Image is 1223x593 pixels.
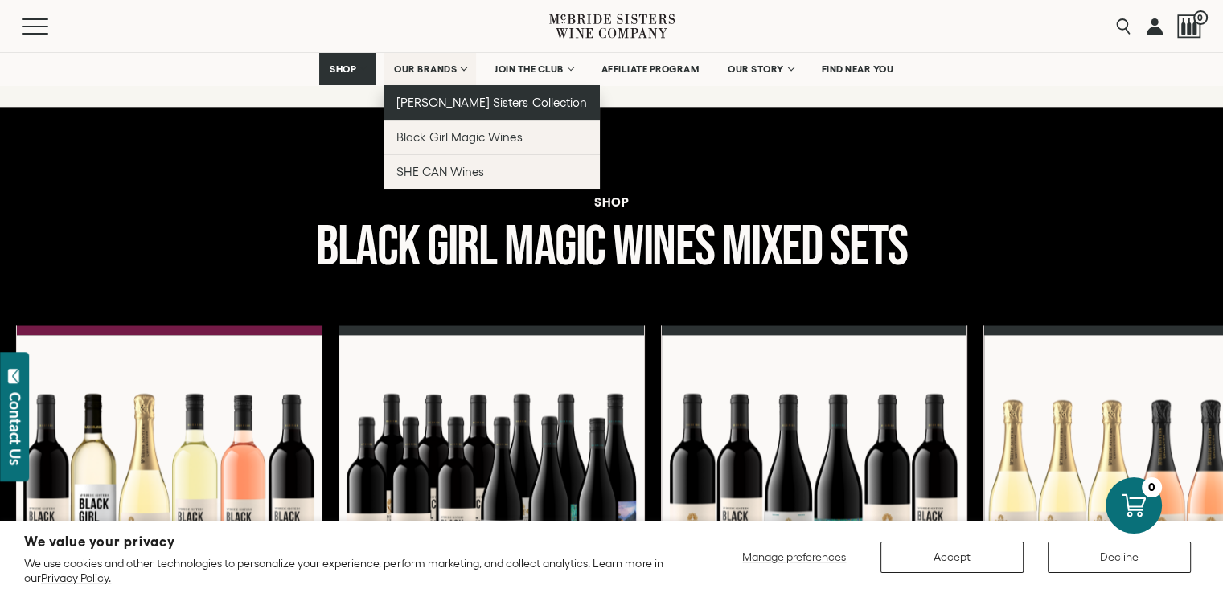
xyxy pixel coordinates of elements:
[396,130,522,144] span: Black Girl Magic Wines
[830,214,907,281] span: Sets
[822,63,894,75] span: FIND NEAR YOU
[1142,477,1162,497] div: 0
[396,165,484,178] span: SHE CAN Wines
[1193,10,1208,25] span: 0
[717,53,803,85] a: OUR STORY
[811,53,905,85] a: FIND NEAR YOU
[394,63,457,75] span: OUR BRANDS
[613,214,714,281] span: wines
[316,214,420,281] span: black
[7,392,23,465] div: Contact Us
[41,571,111,584] a: Privacy Policy.
[495,63,564,75] span: JOIN THE CLUB
[733,542,856,573] button: Manage preferences
[24,556,674,585] p: We use cookies and other technologies to personalize your experience, perform marketing, and coll...
[722,214,823,281] span: Mixed
[22,18,80,35] button: Mobile Menu Trigger
[728,63,784,75] span: OUR STORY
[1048,542,1191,573] button: Decline
[396,96,587,109] span: [PERSON_NAME] Sisters Collection
[591,53,710,85] a: AFFILIATE PROGRAM
[880,542,1024,573] button: Accept
[427,214,496,281] span: girl
[601,63,700,75] span: AFFILIATE PROGRAM
[24,535,674,549] h2: We value your privacy
[384,53,476,85] a: OUR BRANDS
[384,120,600,154] a: Black Girl Magic Wines
[504,214,605,281] span: magic
[384,154,600,189] a: SHE CAN Wines
[742,550,846,563] span: Manage preferences
[384,85,600,120] a: [PERSON_NAME] Sisters Collection
[319,53,376,85] a: SHOP
[330,63,357,75] span: SHOP
[484,53,583,85] a: JOIN THE CLUB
